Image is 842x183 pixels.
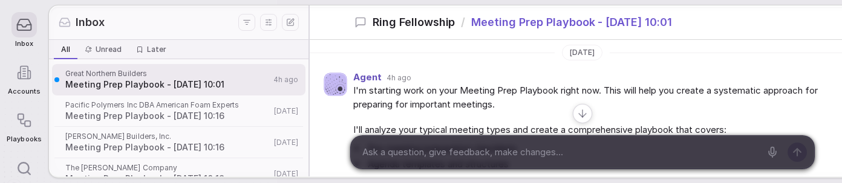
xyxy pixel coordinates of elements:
span: [DATE] [274,169,298,179]
button: Display settings [260,14,277,31]
span: [DATE] [570,48,595,57]
span: [PERSON_NAME] Builders, Inc. [65,132,270,141]
span: Inbox [76,14,105,30]
a: Pacific Polymers Inc DBA American Foam ExpertsMeeting Prep Playbook - [DATE] 10:16[DATE] [52,95,305,127]
span: Ring Fellowship [373,14,455,30]
a: Inbox [7,6,41,54]
span: [DATE] [274,138,298,147]
button: Filters [238,14,255,31]
span: Meeting Prep Playbook - [DATE] 10:01 [65,79,270,91]
span: Pacific Polymers Inc DBA American Foam Experts [65,100,270,110]
a: [PERSON_NAME] Builders, Inc.Meeting Prep Playbook - [DATE] 10:16[DATE] [52,127,305,158]
a: Playbooks [7,101,41,149]
a: Great Northern BuildersMeeting Prep Playbook - [DATE] 10:014h ago [52,64,305,95]
span: All [61,45,70,54]
span: I'm starting work on your Meeting Prep Playbook right now. This will help you create a systematic... [353,84,835,111]
button: New thread [282,14,299,31]
span: Later [147,45,166,54]
span: 4h ago [273,75,298,85]
span: Playbooks [7,135,41,143]
span: / [461,14,465,30]
span: 4h ago [387,73,411,83]
span: Agent [353,72,382,83]
span: Accounts [8,88,41,95]
a: Accounts [7,54,41,101]
span: Meeting Prep Playbook - [DATE] 10:16 [65,141,270,153]
span: Meeting Prep Playbook - [DATE] 10:01 [471,14,671,30]
span: Unread [96,45,122,54]
span: Inbox [15,40,33,48]
span: Great Northern Builders [65,69,270,79]
img: Agent avatar [324,73,347,95]
span: Meeting Prep Playbook - [DATE] 10:16 [65,110,270,122]
span: I'll analyze your typical meeting types and create a comprehensive playbook that covers: [353,123,835,137]
span: [DATE] [274,106,298,116]
span: The [PERSON_NAME] Company [65,163,270,173]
